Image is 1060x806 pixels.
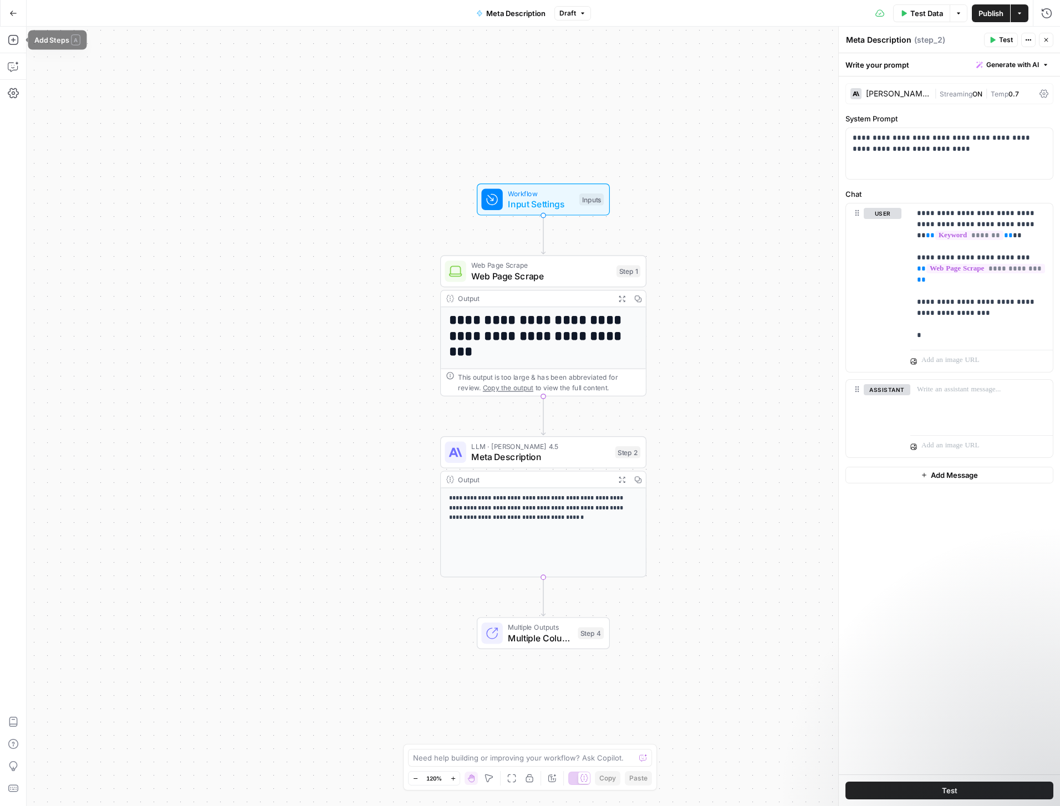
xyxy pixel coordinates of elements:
[972,58,1053,72] button: Generate with AI
[471,269,611,283] span: Web Page Scrape
[846,380,901,457] div: assistant
[991,90,1008,98] span: Temp
[893,4,950,22] button: Test Data
[914,34,945,45] span: ( step_2 )
[972,90,982,98] span: ON
[508,197,574,211] span: Input Settings
[846,203,901,372] div: user
[1008,90,1019,98] span: 0.7
[616,266,640,278] div: Step 1
[845,113,1053,124] label: System Prompt
[471,260,611,271] span: Web Page Scrape
[845,188,1053,200] label: Chat
[934,88,940,99] span: |
[508,622,572,632] span: Multiple Outputs
[486,8,546,19] span: Meta Description
[599,773,616,783] span: Copy
[866,90,930,98] div: [PERSON_NAME] 4.5
[942,785,957,796] span: Test
[440,617,646,649] div: Multiple OutputsMultiple ColumnsStep 4
[541,396,545,435] g: Edge from step_1 to step_2
[426,774,442,783] span: 120%
[578,627,604,639] div: Step 4
[845,782,1053,799] button: Test
[508,631,572,645] span: Multiple Columns
[541,577,545,616] g: Edge from step_2 to step_4
[910,8,943,19] span: Test Data
[940,90,972,98] span: Streaming
[470,4,552,22] button: Meta Description
[458,474,610,484] div: Output
[615,446,641,458] div: Step 2
[846,34,911,45] textarea: Meta Description
[979,8,1003,19] span: Publish
[845,467,1053,483] button: Add Message
[839,53,1060,76] div: Write your prompt
[629,773,648,783] span: Paste
[458,293,610,304] div: Output
[471,450,610,463] span: Meta Description
[458,372,640,393] div: This output is too large & has been abbreviated for review. to view the full content.
[440,183,646,216] div: WorkflowInput SettingsInputs
[471,441,610,451] span: LLM · [PERSON_NAME] 4.5
[579,193,604,206] div: Inputs
[984,33,1018,47] button: Test
[595,771,620,785] button: Copy
[554,6,591,21] button: Draft
[986,60,1039,70] span: Generate with AI
[931,470,978,481] span: Add Message
[972,4,1010,22] button: Publish
[999,35,1013,45] span: Test
[625,771,652,785] button: Paste
[982,88,991,99] span: |
[483,384,533,391] span: Copy the output
[559,8,576,18] span: Draft
[541,216,545,254] g: Edge from start to step_1
[508,188,574,198] span: Workflow
[864,208,901,219] button: user
[864,384,910,395] button: assistant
